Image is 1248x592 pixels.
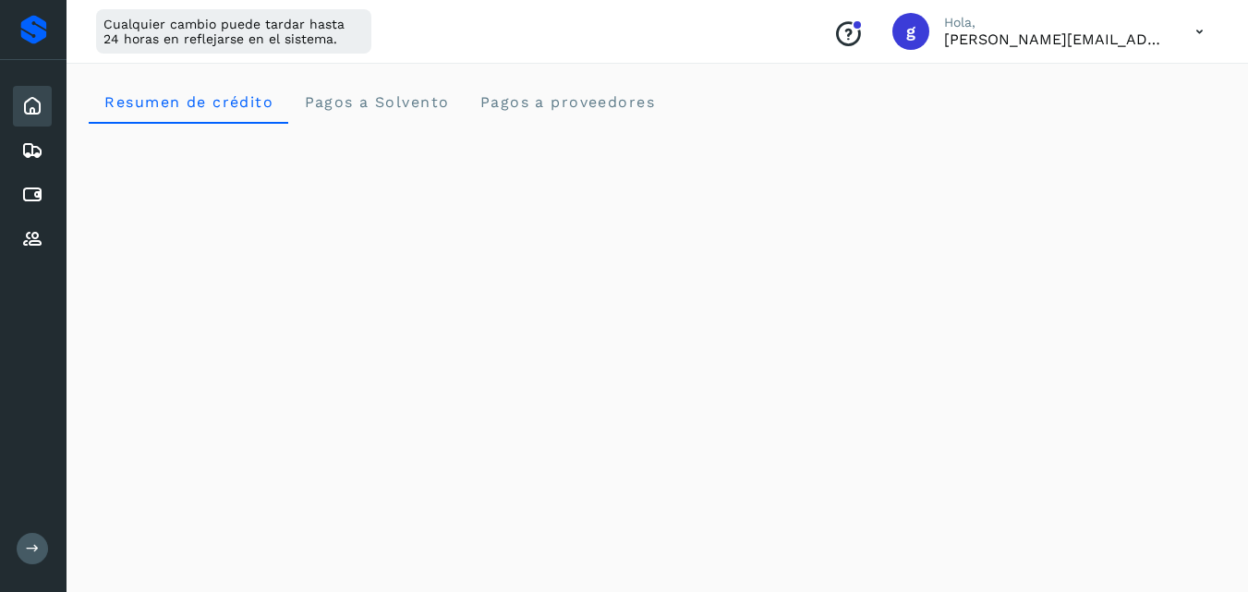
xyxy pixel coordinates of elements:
[944,30,1166,48] p: g.gonzalez@eailogistics.com
[944,15,1166,30] p: Hola,
[13,86,52,127] div: Inicio
[13,219,52,260] div: Proveedores
[96,9,371,54] div: Cualquier cambio puede tardar hasta 24 horas en reflejarse en el sistema.
[303,93,449,111] span: Pagos a Solvento
[13,130,52,171] div: Embarques
[479,93,655,111] span: Pagos a proveedores
[13,175,52,215] div: Cuentas por pagar
[103,93,273,111] span: Resumen de crédito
